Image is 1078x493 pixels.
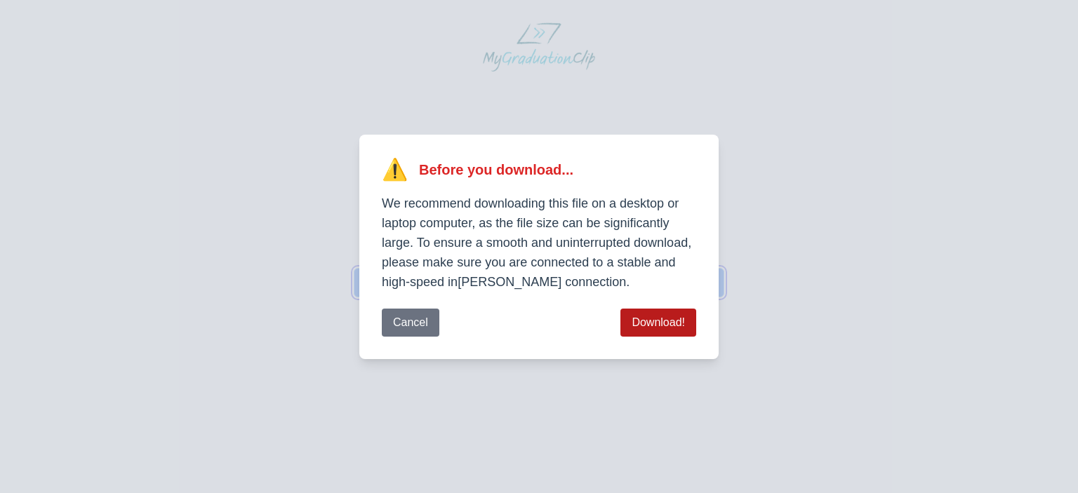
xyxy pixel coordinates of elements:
span: con [531,255,551,269]
span: de [620,196,634,210]
span: nd [531,236,552,250]
span: s [457,255,463,269]
span: in [448,275,458,289]
span: t [549,196,552,210]
span: hig [382,275,399,289]
span: t [495,216,499,230]
span: dow [474,196,498,210]
span: la [382,236,392,250]
span: able [617,255,651,269]
span: re [509,255,527,269]
span: sign [604,216,627,230]
span: ure [457,255,481,269]
span: ificantly [604,216,669,230]
span: ou [485,255,505,269]
span: nload, [634,236,691,250]
span: a [654,255,661,269]
span: pl [382,255,392,269]
span: nection. [565,275,630,289]
span: sktop [620,196,664,210]
span: y [485,255,491,269]
span: nected [531,255,589,269]
span: sm [486,236,503,250]
span: puter, [420,216,475,230]
span: an [562,216,583,230]
span: his [549,196,568,210]
span: h-speed [382,275,444,289]
span: f [572,196,575,210]
span: [PERSON_NAME] [448,275,561,289]
span: ooth [486,236,528,250]
span: com [420,216,444,230]
span: ize [536,216,559,230]
span: We on a or as be To a to a [382,196,691,289]
h2: Before you download... [419,160,573,180]
span: ⚠️ [382,157,419,182]
span: ommend [404,196,471,210]
span: s [536,216,543,230]
span: st [617,255,627,269]
span: he [495,216,513,230]
span: ake [422,255,453,269]
span: unin [556,236,580,250]
span: ile [517,216,533,230]
span: f [517,216,520,230]
span: sure [434,236,472,250]
span: rec [404,196,422,210]
span: terrupted [556,236,630,250]
span: rge. [382,236,413,250]
button: Cancel [382,309,439,337]
span: ile [572,196,588,210]
span: dow [634,236,657,250]
span: nloading [474,196,545,210]
span: nd [654,255,675,269]
span: a [531,236,538,250]
span: a [509,255,516,269]
span: ptop [382,216,416,230]
span: con [565,275,585,289]
span: en [434,236,448,250]
span: c [562,216,568,230]
button: Download! [620,309,696,337]
span: m [422,255,433,269]
span: la [382,216,392,230]
span: ease [382,255,419,269]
